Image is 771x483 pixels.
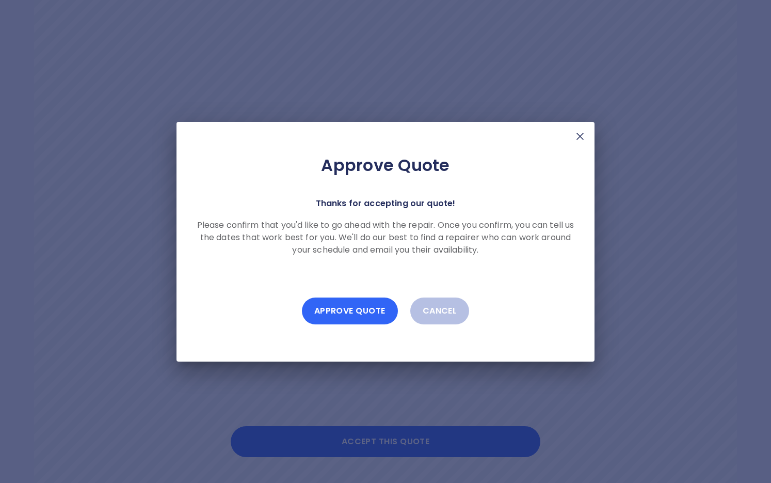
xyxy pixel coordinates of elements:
[574,130,586,143] img: X Mark
[193,219,578,256] p: Please confirm that you'd like to go ahead with the repair. Once you confirm, you can tell us the...
[410,298,470,324] button: Cancel
[193,155,578,176] h2: Approve Quote
[316,196,456,211] p: Thanks for accepting our quote!
[302,298,398,324] button: Approve Quote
